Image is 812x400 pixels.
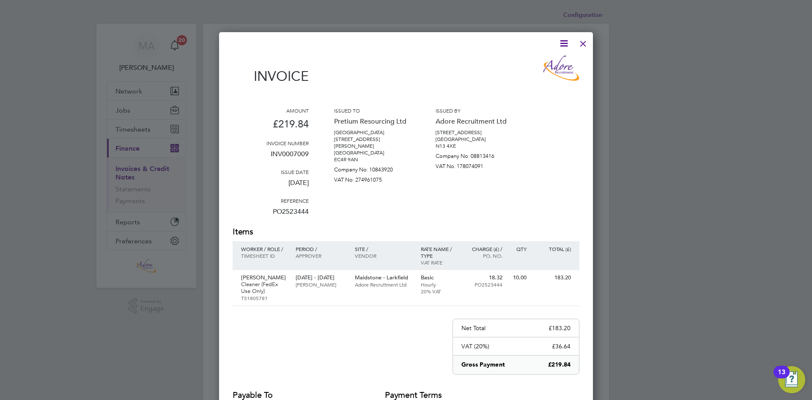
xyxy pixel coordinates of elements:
[233,168,309,175] h3: Issue date
[233,146,309,168] p: INV0007009
[233,204,309,226] p: PO2523444
[511,246,527,252] p: QTY
[421,274,458,281] p: Basic
[233,140,309,146] h3: Invoice number
[421,288,458,295] p: 20% VAT
[241,274,287,281] p: [PERSON_NAME]
[241,246,287,252] p: Worker / Role /
[436,136,512,143] p: [GEOGRAPHIC_DATA]
[421,246,458,259] p: Rate name / type
[355,274,412,281] p: Maidstone - Larkfield
[511,274,527,281] p: 10.00
[355,281,412,288] p: Adore Recruitment Ltd
[296,246,346,252] p: Period /
[436,114,512,129] p: Adore Recruitment Ltd
[233,107,309,114] h3: Amount
[466,281,502,288] p: PO2523444
[461,361,505,369] p: Gross Payment
[233,197,309,204] h3: Reference
[421,281,458,288] p: Hourly
[334,136,410,149] p: [STREET_ADDRESS][PERSON_NAME]
[421,259,458,266] p: VAT rate
[549,324,571,332] p: £183.20
[233,226,579,238] h2: Items
[466,246,502,252] p: Charge (£) /
[543,55,579,81] img: adore-recruitment-logo-remittance.png
[436,129,512,136] p: [STREET_ADDRESS]
[436,143,512,149] p: N13 4XE
[334,149,410,156] p: [GEOGRAPHIC_DATA]
[355,246,412,252] p: Site /
[461,342,489,350] p: VAT (20%)
[241,252,287,259] p: Timesheet ID
[296,274,346,281] p: [DATE] - [DATE]
[334,114,410,129] p: Pretium Resourcing Ltd
[778,366,805,393] button: Open Resource Center, 13 new notifications
[334,156,410,163] p: EC4R 9AN
[535,246,571,252] p: Total (£)
[334,173,410,183] p: VAT No: 274961075
[436,160,512,170] p: VAT No: 178074091
[241,295,287,301] p: TS1805781
[233,68,309,84] h1: Invoice
[233,114,309,140] p: £219.84
[233,175,309,197] p: [DATE]
[296,252,346,259] p: Approver
[552,342,571,350] p: £36.64
[461,324,486,332] p: Net Total
[334,129,410,136] p: [GEOGRAPHIC_DATA]
[436,107,512,114] h3: Issued by
[355,252,412,259] p: Vendor
[466,252,502,259] p: Po. No.
[334,163,410,173] p: Company No: 10843920
[436,149,512,160] p: Company No: 08813416
[535,274,571,281] p: 183.20
[241,281,287,295] p: Cleaner (FedEx Use Only)
[778,372,785,383] div: 13
[466,274,502,281] p: 18.32
[548,361,571,369] p: £219.84
[296,281,346,288] p: [PERSON_NAME]
[334,107,410,114] h3: Issued to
